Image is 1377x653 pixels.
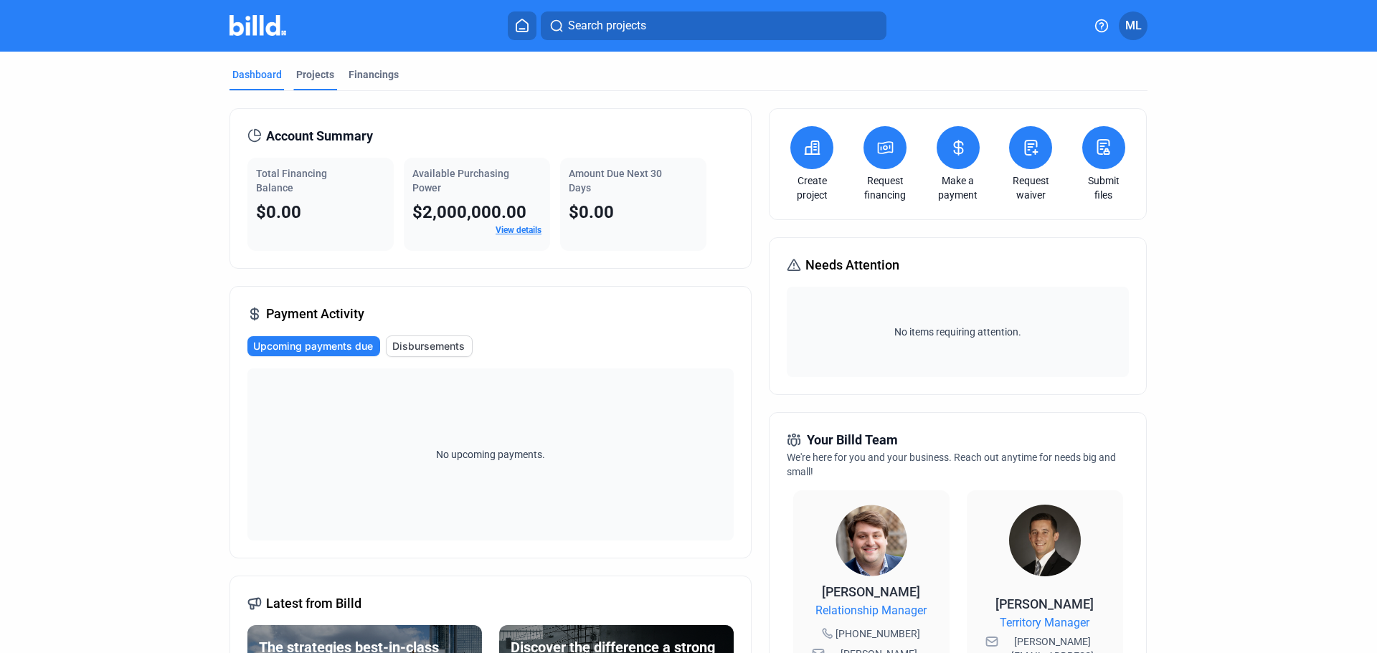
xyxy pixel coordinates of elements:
[836,505,907,576] img: Relationship Manager
[787,452,1116,477] span: We're here for you and your business. Reach out anytime for needs big and small!
[807,430,898,450] span: Your Billd Team
[266,126,373,146] span: Account Summary
[995,596,1094,611] span: [PERSON_NAME]
[541,11,886,40] button: Search projects
[266,594,361,614] span: Latest from Billd
[247,336,380,356] button: Upcoming payments due
[427,447,554,462] span: No upcoming payments.
[296,67,334,82] div: Projects
[822,584,920,599] span: [PERSON_NAME]
[792,325,1122,339] span: No items requiring attention.
[412,168,509,194] span: Available Purchasing Power
[349,67,399,82] div: Financings
[256,168,327,194] span: Total Financing Balance
[386,335,473,357] button: Disbursements
[266,304,364,324] span: Payment Activity
[1079,173,1129,202] a: Submit files
[256,202,301,222] span: $0.00
[860,173,910,202] a: Request financing
[232,67,282,82] div: Dashboard
[933,173,983,202] a: Make a payment
[569,202,614,222] span: $0.00
[568,17,646,34] span: Search projects
[253,339,373,353] span: Upcoming payments due
[1000,614,1089,631] span: Territory Manager
[229,15,286,36] img: Billd Company Logo
[412,202,526,222] span: $2,000,000.00
[569,168,662,194] span: Amount Due Next 30 Days
[836,626,920,641] span: [PHONE_NUMBER]
[1009,505,1081,576] img: Territory Manager
[1005,173,1056,202] a: Request waiver
[805,255,899,275] span: Needs Attention
[815,602,927,619] span: Relationship Manager
[1125,17,1142,34] span: ML
[496,225,541,235] a: View details
[392,339,465,353] span: Disbursements
[1119,11,1147,40] button: ML
[787,173,837,202] a: Create project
